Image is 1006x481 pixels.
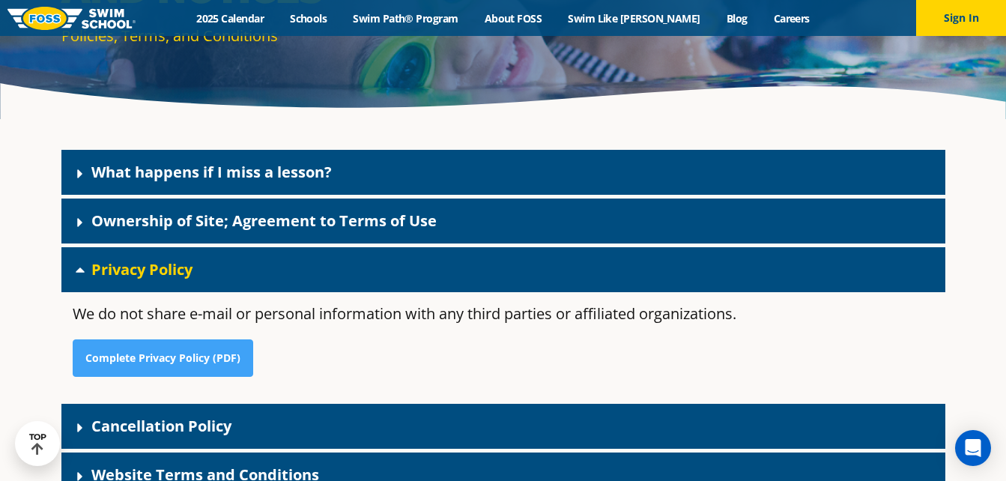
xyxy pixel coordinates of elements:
a: Schools [277,11,340,25]
div: Ownership of Site; Agreement to Terms of Use [61,199,945,243]
a: Careers [760,11,822,25]
p: We do not share e-mail or personal information with any third parties or affiliated organizations. [73,303,934,377]
img: FOSS Swim School Logo [7,7,136,30]
a: What happens if I miss a lesson? [91,162,332,182]
div: What happens if I miss a lesson? [61,150,945,195]
a: Blog [713,11,760,25]
a: Ownership of Site; Agreement to Terms of Use [91,211,437,231]
a: About FOSS [471,11,555,25]
a: Swim Like [PERSON_NAME] [555,11,714,25]
div: Privacy Policy [61,247,945,292]
a: Complete Privacy Policy (PDF) [73,339,253,377]
div: Cancellation Policy [61,404,945,449]
div: Open Intercom Messenger [955,430,991,466]
div: Privacy Policy [61,292,945,400]
a: Privacy Policy [91,259,193,279]
div: TOP [29,432,46,456]
a: 2025 Calendar [184,11,277,25]
a: Cancellation Policy [91,416,231,436]
a: Swim Path® Program [340,11,471,25]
